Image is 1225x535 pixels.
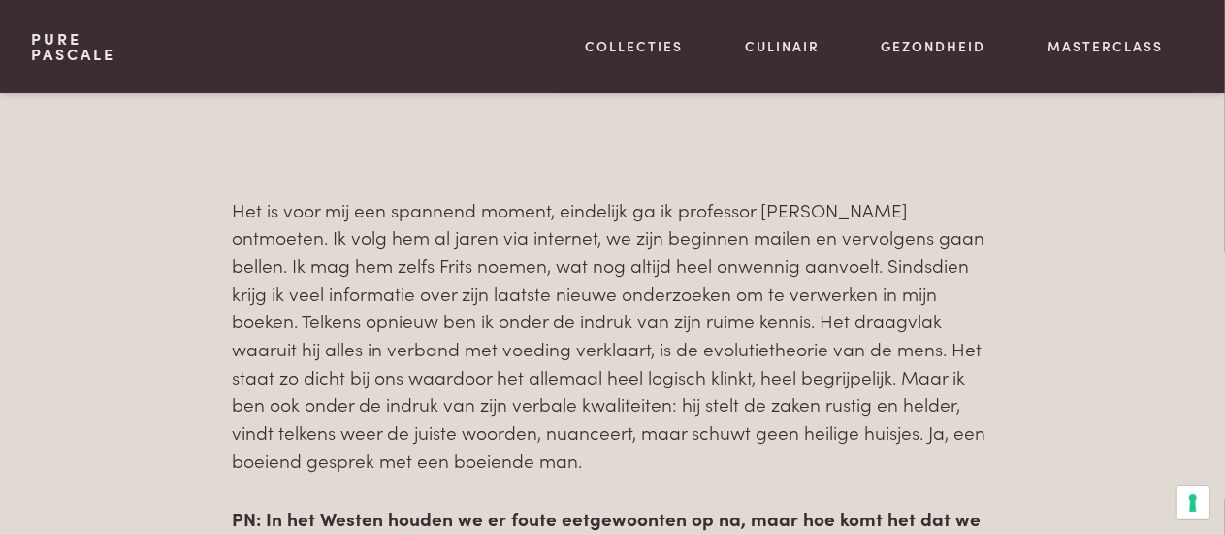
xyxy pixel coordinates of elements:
a: Masterclass [1048,36,1163,56]
button: Uw voorkeuren voor toestemming voor trackingtechnologieën [1177,486,1209,519]
a: Gezondheid [882,36,986,56]
a: PurePascale [31,31,115,62]
a: Culinair [745,36,820,56]
p: Het is voor mij een spannend moment, eindelijk ga ik professor [PERSON_NAME] ontmoeten. Ik volg h... [232,196,993,475]
a: Collecties [585,36,683,56]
